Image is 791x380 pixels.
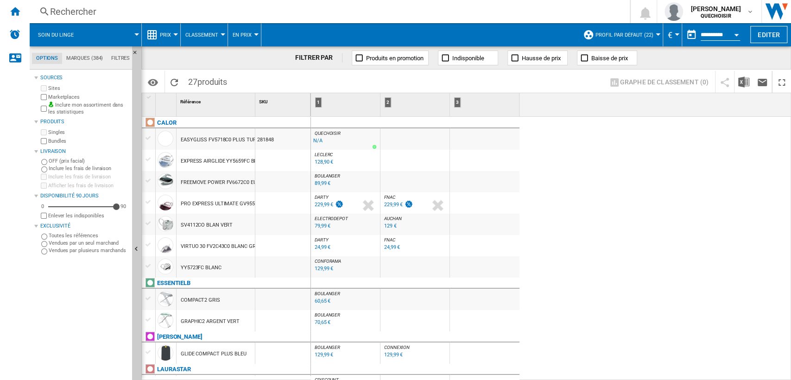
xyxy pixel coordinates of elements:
[313,237,378,259] div: DARTY 24,99 €
[313,350,333,360] div: Mise à jour : vendredi 12 septembre 2025 00:45
[385,97,391,108] div: 2
[41,94,47,100] input: Marketplaces
[668,23,677,46] div: €
[181,172,281,193] div: FREEMOVE POWER FV6672C0 EUCALYPTUS
[384,237,395,242] span: FNAC
[185,23,223,46] button: Classement
[313,297,330,306] div: Mise à jour : vendredi 12 septembre 2025 00:44
[452,93,519,116] div: 3
[48,94,128,101] label: Marketplaces
[41,159,47,165] input: OFF (prix facial)
[313,200,344,209] div: Mise à jour : vendredi 12 septembre 2025 02:18
[313,216,378,237] div: ELECTRODEPOT 79,99 €
[384,352,403,358] div: 129,99 €
[181,151,280,172] div: EXPRESS AIRGLIDE YY5659FC BLEU BLANC
[41,129,47,135] input: Singles
[255,128,310,150] div: 281848
[715,71,734,93] button: Partager ce bookmark avec d'autres
[383,200,413,209] div: Mise à jour : vendredi 12 septembre 2025 12:28
[181,290,220,311] div: COMPACT2 GRIS
[583,23,658,46] div: Profil par défaut (22)
[664,2,683,21] img: profile.jpg
[48,138,128,145] label: Bundles
[49,232,128,239] label: Toutes les références
[181,343,247,365] div: GLIDE COMPACT PLUS BLEU
[577,51,637,65] button: Baisse de prix
[118,203,128,210] div: 90
[384,202,403,208] div: 229,99 €
[602,71,715,93] div: Sélectionnez 1 à 3 sites en cliquant sur les cellules afin d'afficher un graphe de classement
[595,32,653,38] span: Profil par défaut (22)
[382,345,448,366] div: CONNEXION 129,99 €
[315,195,329,200] span: DARTY
[48,212,128,219] label: Enlever les indisponibles
[383,243,400,252] div: Mise à jour : vendredi 12 septembre 2025 12:27
[40,118,128,126] div: Produits
[157,278,190,289] div: Cliquez pour filtrer sur cette marque
[313,312,378,334] div: BOULANGER 70,65 €
[259,99,268,104] span: SKU
[315,180,330,186] div: 89,99 €
[41,138,47,144] input: Bundles
[315,216,348,221] span: ELECTRODEPOT
[750,26,787,43] button: Editer
[738,76,749,88] img: excel-24x24.png
[734,71,753,93] button: Télécharger au format Excel
[522,55,561,62] span: Hausse de prix
[315,223,330,229] div: 79,99 €
[753,71,772,93] button: Envoyer ce rapport par email
[313,131,378,152] div: QUECHOISIR N/A
[181,129,274,151] div: EASYGLISS FV5718C0 PLUS TURQUOISE
[41,183,47,189] input: Afficher les frais de livraison
[185,32,218,38] span: Classement
[668,30,672,40] span: €
[158,93,176,108] div: Sort None
[728,25,745,42] button: Open calendar
[315,237,329,242] span: DARTY
[313,195,378,216] div: DARTY 229,99 €
[313,179,330,188] div: Mise à jour : vendredi 12 septembre 2025 01:19
[32,53,62,64] md-tab-item: Options
[233,23,256,46] button: En Prix
[438,51,498,65] button: Indisponible
[181,236,260,257] div: VIRTUO 30 FV2C43C0 BLANC GRIS
[165,71,184,93] button: Recharger
[315,345,340,350] span: BOULANGER
[40,192,128,200] div: Disponibilité 90 Jours
[48,129,128,136] label: Singles
[184,71,232,90] span: 27
[48,182,128,189] label: Afficher les frais de livraison
[315,319,330,325] div: 70,65 €
[335,200,344,208] img: promotionV3.png
[180,99,201,104] span: Référence
[315,352,333,358] div: 129,99 €
[352,51,429,65] button: Produits en promotion
[146,23,176,46] div: Prix
[144,74,162,90] button: Options
[315,312,340,317] span: BOULANGER
[384,195,395,200] span: FNAC
[233,32,252,38] span: En Prix
[40,74,128,82] div: Sources
[50,5,606,18] div: Rechercher
[107,53,134,64] md-tab-item: Filtres
[315,97,322,108] div: 1
[384,216,401,221] span: AUCHAN
[313,318,330,327] div: Mise à jour : vendredi 12 septembre 2025 00:45
[178,93,255,108] div: Sort None
[315,173,340,178] span: BOULANGER
[181,215,233,236] div: SV4112CO BLAN VERT
[384,244,400,250] div: 24,99 €
[181,311,240,332] div: GRAPHIC2 ARGENT VERT
[41,241,47,247] input: Vendues par un seul marchand
[41,248,47,254] input: Vendues par plusieurs marchands
[38,32,74,38] span: Soin du linge
[404,200,413,208] img: promotionV3.png
[366,55,424,62] span: Produits en promotion
[49,247,128,254] label: Vendues par plusieurs marchands
[313,259,378,280] div: CONFORAMA 129,99 €
[181,257,221,279] div: YY5723FC BLANC
[315,298,330,304] div: 60,65 €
